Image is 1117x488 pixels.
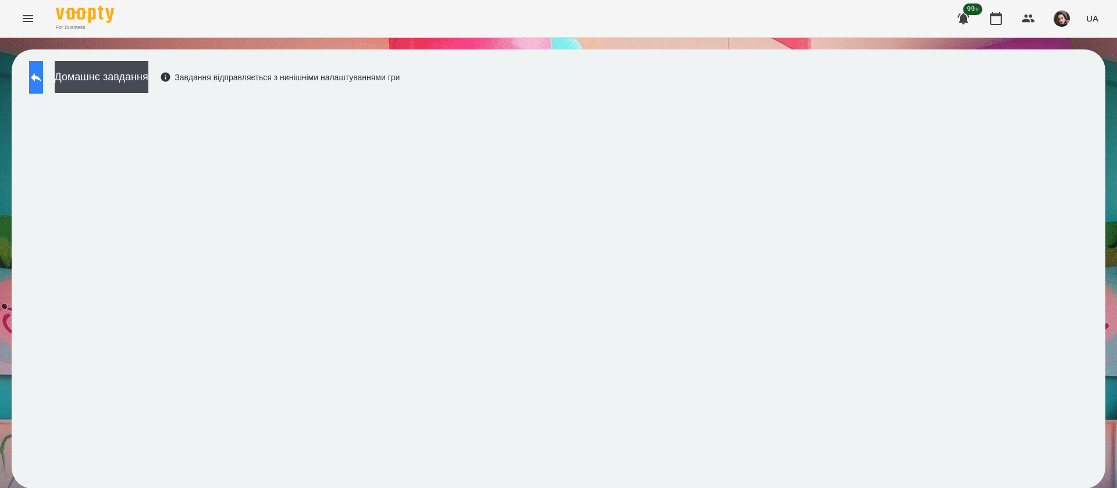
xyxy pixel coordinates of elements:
button: Домашнє завдання [55,61,148,93]
img: Voopty Logo [56,6,114,23]
span: For Business [56,24,114,31]
button: UA [1082,8,1103,29]
span: 99+ [963,3,983,15]
img: 415cf204168fa55e927162f296ff3726.jpg [1054,10,1070,27]
span: UA [1086,12,1098,24]
button: Menu [14,5,42,33]
div: Завдання відправляється з нинішніми налаштуваннями гри [160,72,400,83]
